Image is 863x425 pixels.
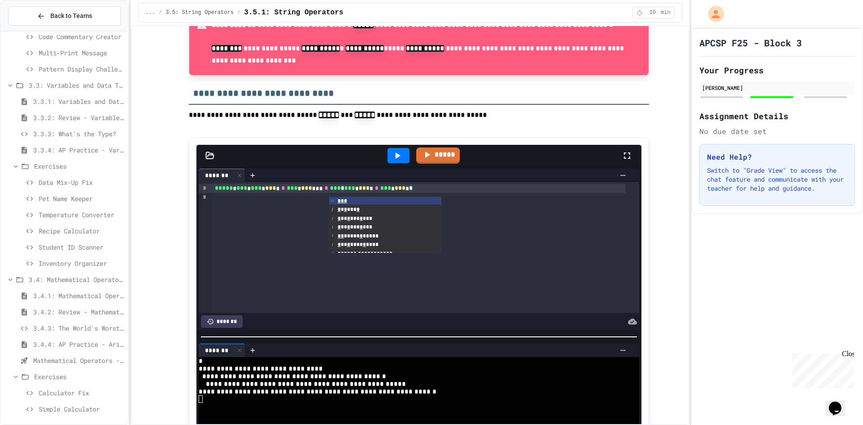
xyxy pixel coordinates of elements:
button: Back to Teams [8,6,121,26]
span: / [237,9,240,16]
ul: Completions [329,196,441,253]
span: Student ID Scanner [39,242,125,252]
span: 3.5.1: String Operators [244,7,343,18]
span: 10 [645,9,660,16]
span: Temperature Converter [39,210,125,219]
span: 3.4.2: Review - Mathematical Operators [33,307,125,317]
span: Mathematical Operators - Quiz [33,356,125,365]
span: 3.4.4: AP Practice - Arithmetic Operators [33,340,125,349]
h3: Need Help? [707,152,847,162]
span: Pattern Display Challenge [39,64,125,74]
span: Simple Calculator [39,404,125,414]
span: 3.4: Mathematical Operators [29,275,125,284]
span: 3.3: Variables and Data Types [29,81,125,90]
span: min [661,9,671,16]
span: Multi-Print Message [39,48,125,58]
span: Code Commentary Creator [39,32,125,41]
h1: APCSP F25 - Block 3 [699,36,802,49]
div: Chat with us now!Close [4,4,62,57]
span: 3.3.1: Variables and Data Types [33,97,125,106]
span: Recipe Calculator [39,226,125,236]
div: No due date set [699,126,855,137]
h2: Your Progress [699,64,855,76]
span: 3.5: String Operators [166,9,234,16]
span: 3.3.4: AP Practice - Variables [33,145,125,155]
span: Back to Teams [50,11,92,21]
span: 3.3.2: Review - Variables and Data Types [33,113,125,122]
span: 3.4.3: The World's Worst Farmers Market [33,323,125,333]
span: Data Mix-Up Fix [39,178,125,187]
span: Exercises [34,372,125,381]
span: Pet Name Keeper [39,194,125,203]
span: Calculator Fix [39,388,125,398]
span: ... [146,9,156,16]
span: / [159,9,162,16]
span: 3.4.1: Mathematical Operators [33,291,125,300]
div: My Account [698,4,726,24]
span: 3.3.3: What's the Type? [33,129,125,139]
iframe: chat widget [788,350,854,388]
iframe: chat widget [825,389,854,416]
h2: Assignment Details [699,110,855,122]
div: [PERSON_NAME] [702,84,852,92]
span: Exercises [34,161,125,171]
p: Switch to "Grade View" to access the chat feature and communicate with your teacher for help and ... [707,166,847,193]
span: Inventory Organizer [39,259,125,268]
